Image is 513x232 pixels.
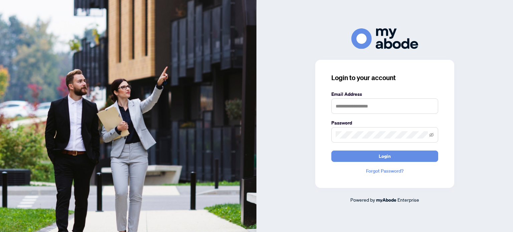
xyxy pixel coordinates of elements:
[429,133,434,137] span: eye-invisible
[331,119,438,127] label: Password
[331,167,438,175] a: Forgot Password?
[379,151,391,162] span: Login
[397,197,419,203] span: Enterprise
[331,90,438,98] label: Email Address
[331,151,438,162] button: Login
[351,28,418,49] img: ma-logo
[331,73,438,82] h3: Login to your account
[350,197,375,203] span: Powered by
[376,196,396,204] a: myAbode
